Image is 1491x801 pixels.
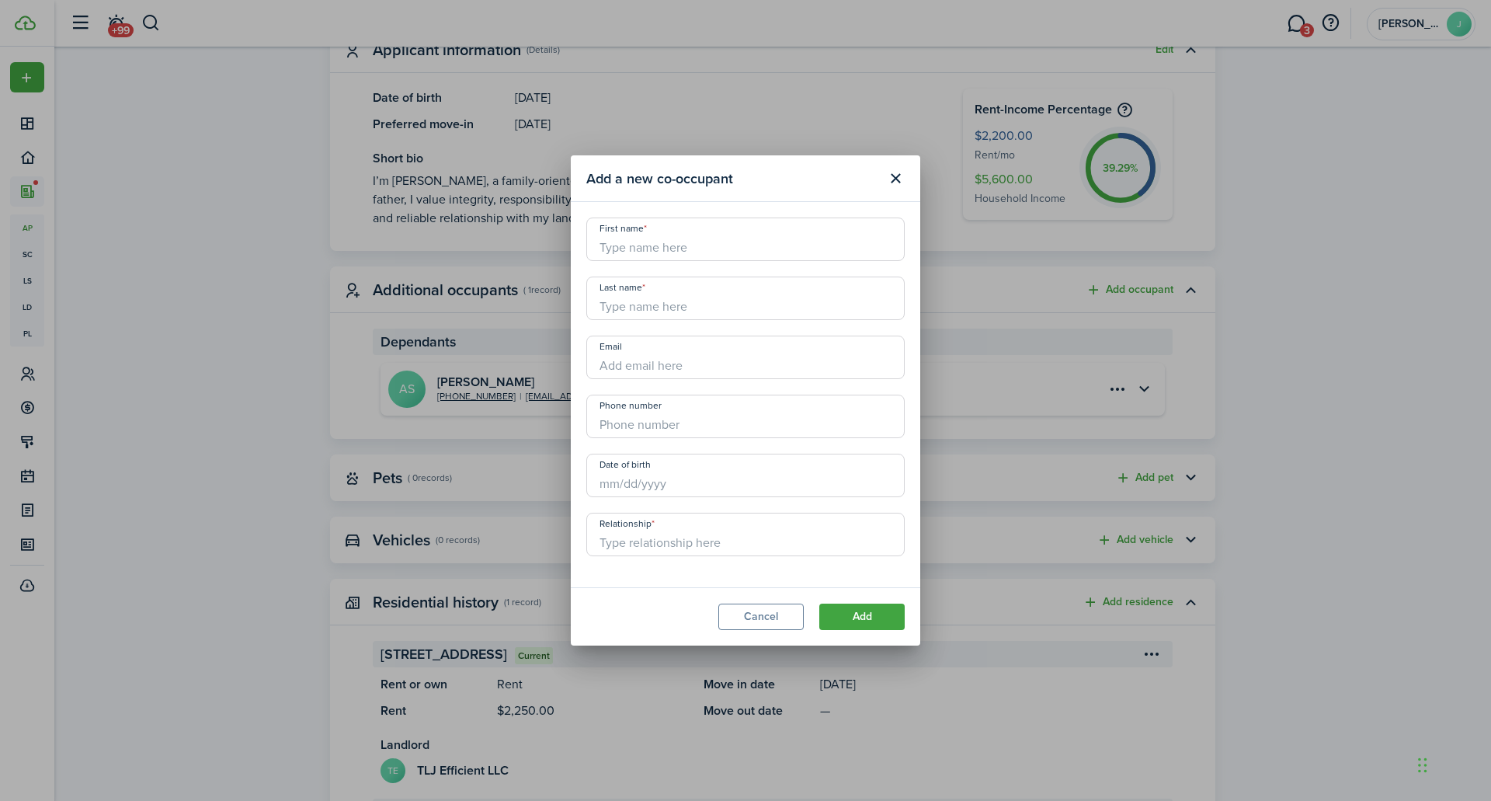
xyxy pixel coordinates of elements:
input: Type name here [586,218,905,261]
div: Drag [1418,742,1427,789]
button: Add [819,604,905,630]
button: Close modal [882,165,909,192]
button: Cancel [718,604,804,630]
modal-title: Add a new co-occupant [586,163,878,193]
input: mm/dd/yyyy [586,454,905,497]
input: Type name here [586,277,905,320]
input: Phone number [586,395,905,438]
input: Add email here [586,336,905,379]
input: Type relationship here [586,513,905,556]
iframe: Chat Widget [1232,633,1491,801]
